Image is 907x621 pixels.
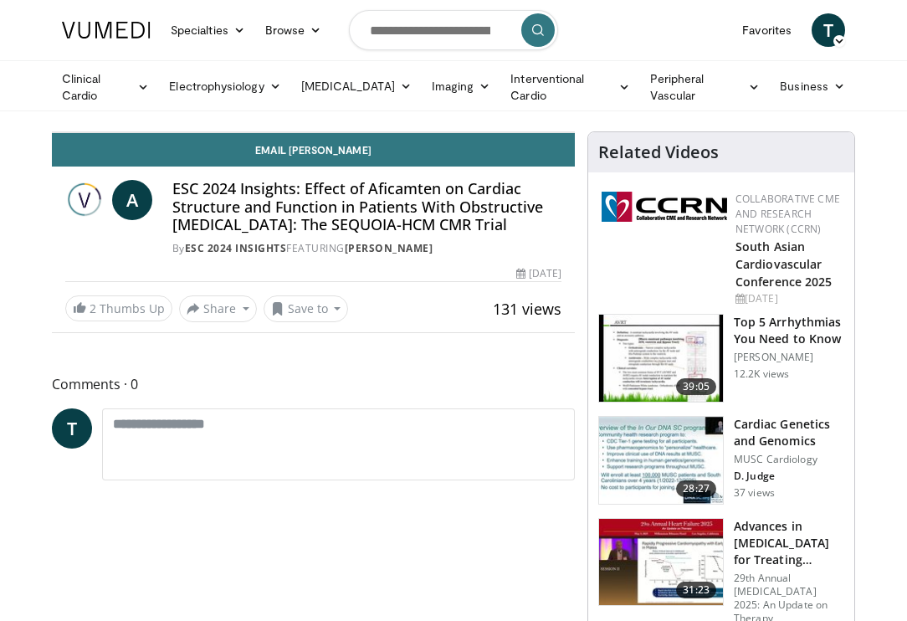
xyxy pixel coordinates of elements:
[52,373,575,395] span: Comments 0
[345,241,433,255] a: [PERSON_NAME]
[602,192,727,222] img: a04ee3ba-8487-4636-b0fb-5e8d268f3737.png.150x105_q85_autocrop_double_scale_upscale_version-0.2.png
[598,416,844,505] a: 28:27 Cardiac Genetics and Genomics MUSC Cardiology D. Judge 37 views
[676,480,716,497] span: 28:27
[734,416,844,449] h3: Cardiac Genetics and Genomics
[255,13,332,47] a: Browse
[179,295,257,322] button: Share
[734,486,775,500] p: 37 views
[734,314,844,347] h3: Top 5 Arrhythmias You Need to Know
[734,351,844,364] p: [PERSON_NAME]
[598,142,719,162] h4: Related Videos
[112,180,152,220] a: A
[598,314,844,403] a: 39:05 Top 5 Arrhythmias You Need to Know [PERSON_NAME] 12.2K views
[291,69,422,103] a: [MEDICAL_DATA]
[422,69,501,103] a: Imaging
[65,180,105,220] img: ESC 2024 Insights
[65,295,172,321] a: 2 Thumbs Up
[599,417,723,504] img: e00df658-764a-478e-8b61-91623f9d05ef.150x105_q85_crop-smart_upscale.jpg
[264,295,349,322] button: Save to
[812,13,845,47] a: T
[493,299,561,319] span: 131 views
[599,519,723,606] img: 3f7f7a58-6ed9-4d81-96b2-fdadbe05df21.150x105_q85_crop-smart_upscale.jpg
[516,266,561,281] div: [DATE]
[159,69,290,103] a: Electrophysiology
[62,22,151,38] img: VuMedi Logo
[172,180,561,234] h4: ESC 2024 Insights: Effect of Aficamten on Cardiac Structure and Function in Patients With Obstruc...
[734,518,844,568] h3: Advances in [MEDICAL_DATA] for Treating Patients with [MEDICAL_DATA]
[735,291,841,306] div: [DATE]
[676,378,716,395] span: 39:05
[732,13,802,47] a: Favorites
[640,70,770,104] a: Peripheral Vascular
[734,470,844,483] p: D. Judge
[500,70,640,104] a: Interventional Cardio
[734,453,844,466] p: MUSC Cardiology
[52,408,92,449] a: T
[735,239,833,290] a: South Asian Cardiovascular Conference 2025
[52,70,159,104] a: Clinical Cardio
[52,133,575,167] a: Email [PERSON_NAME]
[676,582,716,598] span: 31:23
[734,367,789,381] p: 12.2K views
[172,241,561,256] div: By FEATURING
[185,241,287,255] a: ESC 2024 Insights
[735,192,840,236] a: Collaborative CME and Research Network (CCRN)
[349,10,558,50] input: Search topics, interventions
[90,300,96,316] span: 2
[599,315,723,402] img: e6be7ba5-423f-4f4d-9fbf-6050eac7a348.150x105_q85_crop-smart_upscale.jpg
[770,69,855,103] a: Business
[161,13,255,47] a: Specialties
